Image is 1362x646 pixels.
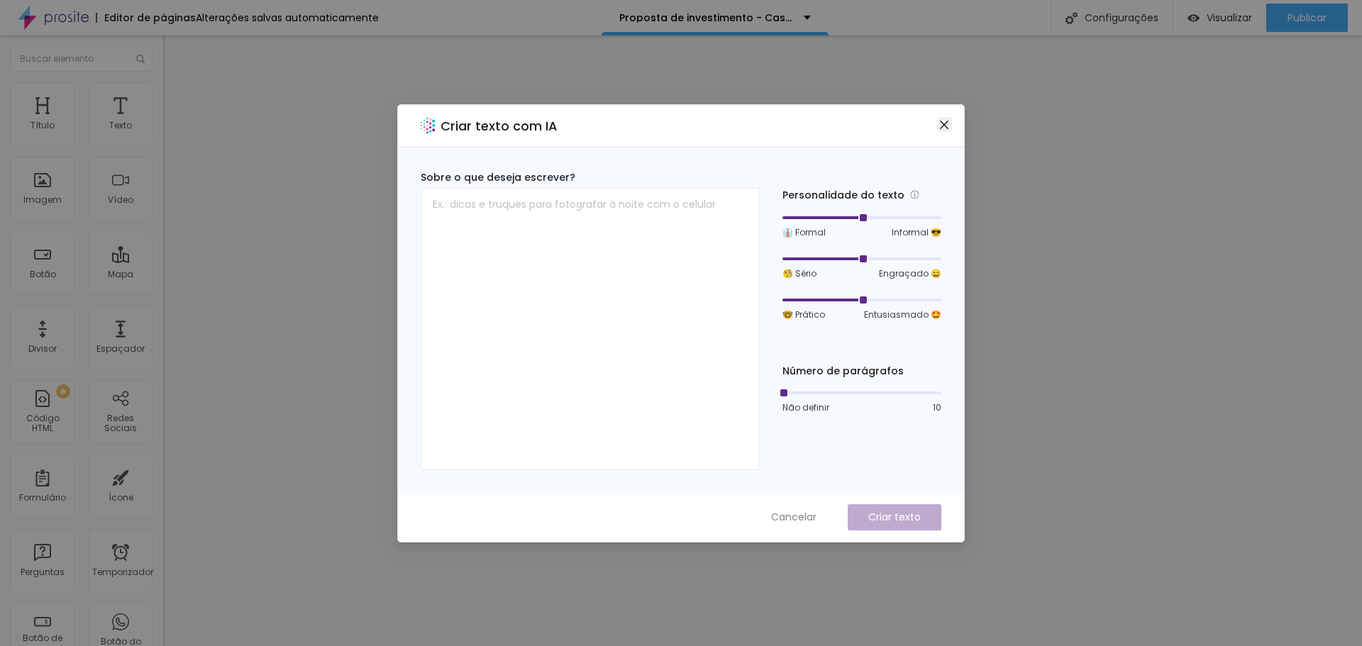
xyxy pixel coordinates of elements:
[782,364,904,378] font: Número de parágrafos
[757,504,831,530] button: Cancelar
[782,188,904,202] font: Personalidade do texto
[782,226,826,238] font: 👔 Formal
[771,510,816,524] font: Cancelar
[782,401,829,413] font: Não definir
[939,119,950,130] span: fechar
[864,308,941,321] font: Entusiasmado 🤩
[782,267,816,279] font: 🧐 Sério
[933,401,941,413] font: 10
[421,170,575,184] font: Sobre o que deseja escrever?
[441,117,558,135] font: Criar texto com IA
[848,504,941,530] button: Criar texto
[782,308,825,321] font: 🤓 Prático
[937,117,952,132] button: Fechar
[892,226,941,238] font: Informal 😎
[879,267,941,279] font: Engraçado 😄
